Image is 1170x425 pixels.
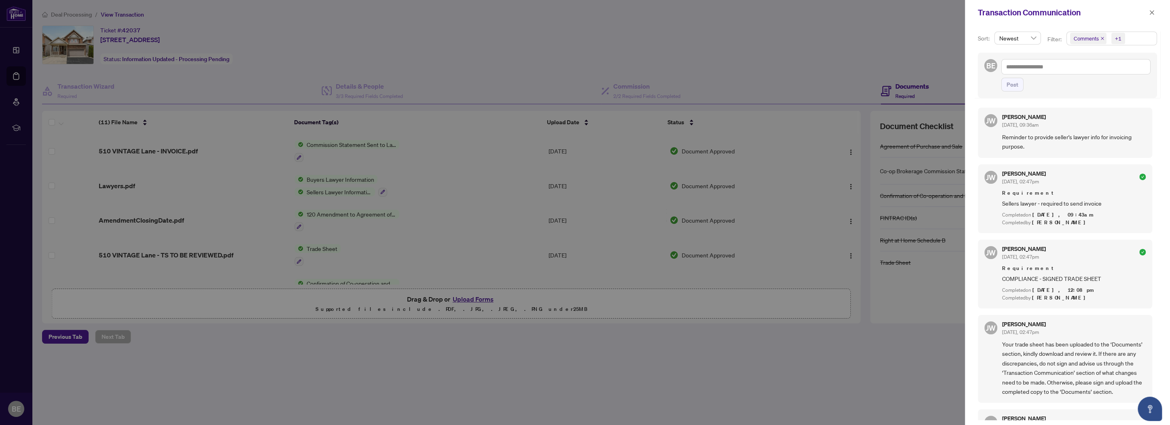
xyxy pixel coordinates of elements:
h5: [PERSON_NAME] [1002,114,1046,120]
p: Filter: [1047,35,1063,44]
span: COMPLIANCE - SIGNED TRADE SHEET [1002,274,1146,283]
span: JW [986,115,996,126]
span: close [1100,36,1104,40]
span: JW [986,172,996,183]
div: Completed on [1002,211,1146,219]
span: Comments [1070,33,1106,44]
span: [PERSON_NAME] [1032,219,1090,226]
span: [DATE], 09:36am [1002,122,1039,128]
span: check-circle [1139,249,1146,255]
span: Your trade sheet has been uploaded to the ‘Documents’ section, kindly download and review it. If ... [1002,340,1146,396]
div: Completed by [1002,219,1146,227]
span: check-circle [1139,174,1146,180]
span: JW [986,322,996,334]
h5: [PERSON_NAME] [1002,171,1046,176]
div: Transaction Communication [978,6,1147,19]
span: Requirement [1002,264,1146,272]
div: +1 [1115,34,1121,42]
span: [DATE], 02:47pm [1002,254,1039,260]
span: [DATE], 09:43am [1032,211,1095,218]
h5: [PERSON_NAME] [1002,246,1046,252]
span: [DATE], 02:47pm [1002,178,1039,185]
span: Comments [1074,34,1099,42]
h5: [PERSON_NAME] [1002,416,1046,421]
span: [DATE], 02:47pm [1002,329,1039,335]
span: Newest [999,32,1036,44]
h5: [PERSON_NAME] [1002,321,1046,327]
button: Open asap [1138,397,1162,421]
span: Reminder to provide seller's lawyer info for invoicing purpose. [1002,132,1146,151]
span: Requirement [1002,189,1146,197]
span: close [1149,10,1155,15]
span: [PERSON_NAME] [1032,294,1090,301]
div: Completed by [1002,294,1146,302]
button: Post [1001,78,1024,91]
span: Sellers lawyer - required to send invoice [1002,199,1146,208]
span: [DATE], 12:08pm [1032,287,1095,293]
div: Completed on [1002,287,1146,294]
span: JW [986,247,996,258]
p: Sort: [978,34,991,43]
span: BE [986,60,996,71]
